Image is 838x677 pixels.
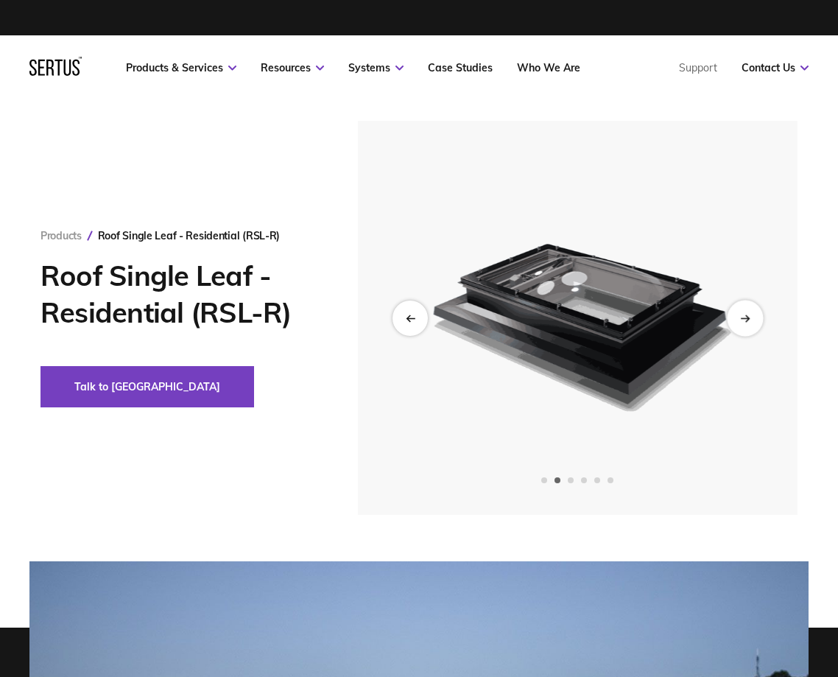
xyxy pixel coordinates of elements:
span: Go to slide 3 [568,477,574,483]
span: Go to slide 4 [581,477,587,483]
a: Support [679,61,717,74]
span: Go to slide 6 [608,477,613,483]
h1: Roof Single Leaf - Residential (RSL-R) [41,257,323,331]
a: Contact Us [742,61,809,74]
a: Systems [348,61,404,74]
a: Products & Services [126,61,236,74]
a: Who We Are [517,61,580,74]
div: Next slide [727,300,763,336]
a: Resources [261,61,324,74]
span: Go to slide 5 [594,477,600,483]
div: Previous slide [392,301,428,336]
button: Talk to [GEOGRAPHIC_DATA] [41,366,254,407]
a: Case Studies [428,61,493,74]
span: Go to slide 1 [541,477,547,483]
a: Products [41,229,82,242]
